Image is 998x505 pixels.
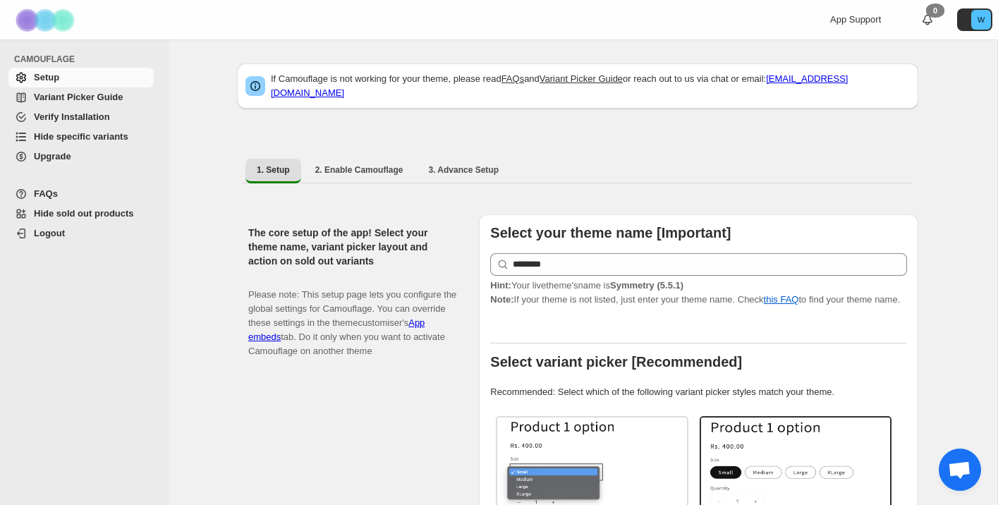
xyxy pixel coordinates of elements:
[248,274,456,358] p: Please note: This setup page lets you configure the global settings for Camouflage. You can overr...
[490,279,907,307] p: If your theme is not listed, just enter your theme name. Check to find your theme name.
[939,449,981,491] div: Open chat
[8,68,154,87] a: Setup
[271,72,910,100] p: If Camouflage is not working for your theme, please read and or reach out to us via chat or email:
[8,147,154,166] a: Upgrade
[428,164,499,176] span: 3. Advance Setup
[490,385,907,399] p: Recommended: Select which of the following variant picker styles match your theme.
[490,280,511,291] strong: Hint:
[830,14,881,25] span: App Support
[34,72,59,83] span: Setup
[34,208,134,219] span: Hide sold out products
[490,294,513,305] strong: Note:
[257,164,290,176] span: 1. Setup
[764,294,799,305] a: this FAQ
[490,225,731,241] b: Select your theme name [Important]
[490,280,683,291] span: Your live theme's name is
[34,228,65,238] span: Logout
[34,111,110,122] span: Verify Installation
[248,226,456,268] h2: The core setup of the app! Select your theme name, variant picker layout and action on sold out v...
[14,54,159,65] span: CAMOUFLAGE
[920,13,935,27] a: 0
[971,10,991,30] span: Avatar with initials W
[8,184,154,204] a: FAQs
[34,188,58,199] span: FAQs
[34,151,71,162] span: Upgrade
[8,127,154,147] a: Hide specific variants
[926,4,944,18] div: 0
[8,224,154,243] a: Logout
[8,204,154,224] a: Hide sold out products
[34,131,128,142] span: Hide specific variants
[8,87,154,107] a: Variant Picker Guide
[957,8,992,31] button: Avatar with initials W
[315,164,403,176] span: 2. Enable Camouflage
[490,354,742,370] b: Select variant picker [Recommended]
[34,92,123,102] span: Variant Picker Guide
[8,107,154,127] a: Verify Installation
[501,73,525,84] a: FAQs
[540,73,623,84] a: Variant Picker Guide
[978,16,985,24] text: W
[610,280,683,291] strong: Symmetry (5.5.1)
[11,1,82,39] img: Camouflage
